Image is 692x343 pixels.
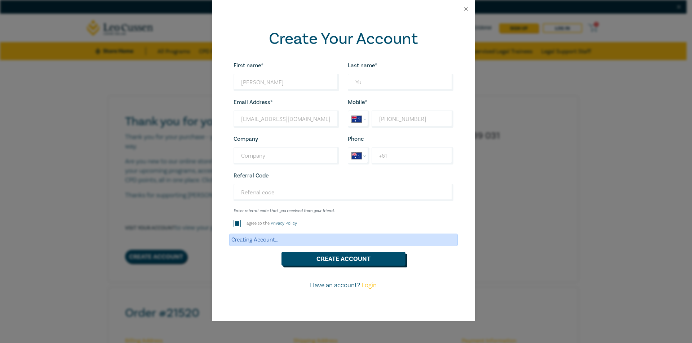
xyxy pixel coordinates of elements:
label: Email Address* [234,99,273,105]
p: Have an account? [229,281,458,290]
label: Phone [348,136,364,142]
button: Create Account [281,252,405,266]
label: Last name* [348,62,377,69]
input: Referral code [234,184,453,201]
small: Enter referral code that you received from your friend. [234,208,453,213]
label: Referral Code [234,172,269,179]
button: Close [463,6,469,12]
div: Creating Account... [229,234,458,246]
label: I agree to the [244,220,297,226]
label: First name* [234,62,263,69]
a: Privacy Policy [271,221,297,226]
input: Last name* [348,74,453,91]
input: Enter phone number [372,147,453,164]
input: Your email [234,110,339,128]
label: Mobile* [348,99,367,105]
a: Login [361,281,377,289]
label: Company [234,136,258,142]
input: Enter Mobile number [372,110,453,128]
input: Company [234,147,339,164]
input: First name* [234,74,339,91]
h2: Create Your Account [234,30,453,48]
